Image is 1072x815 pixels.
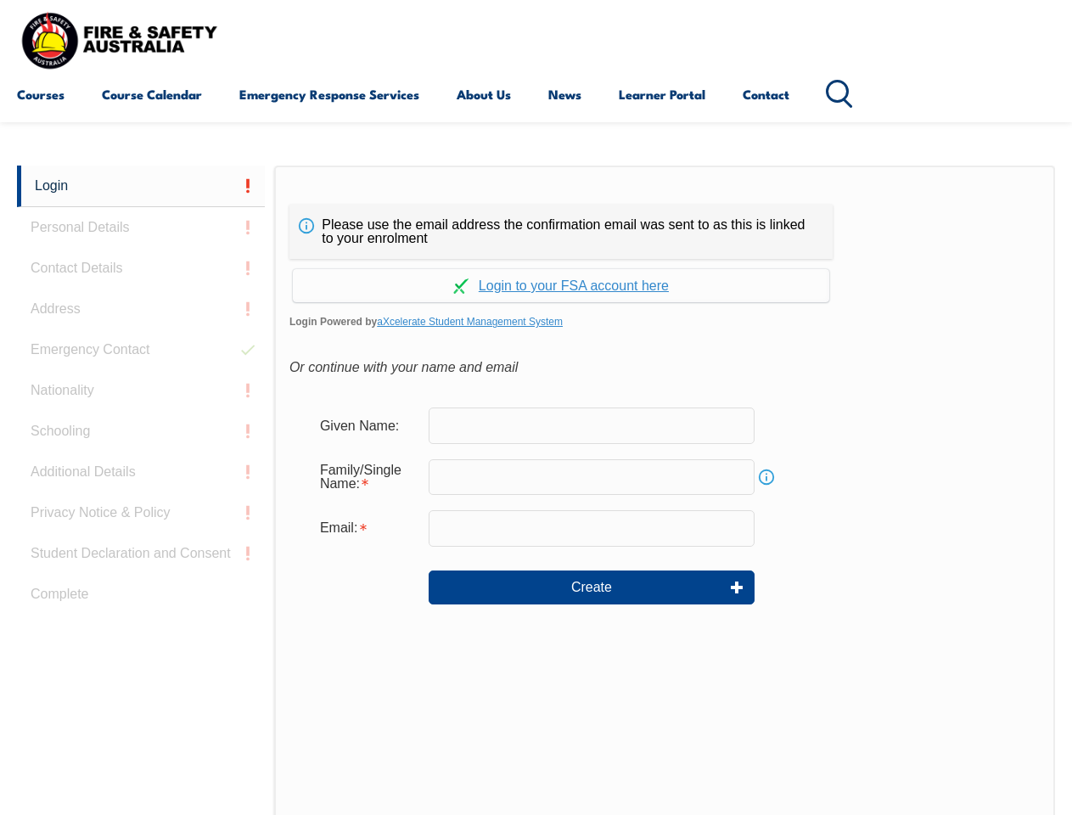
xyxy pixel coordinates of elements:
[289,205,833,259] div: Please use the email address the confirmation email was sent to as this is linked to your enrolment
[17,166,265,207] a: Login
[743,74,789,115] a: Contact
[306,409,429,441] div: Given Name:
[377,316,563,328] a: aXcelerate Student Management System
[289,355,1040,380] div: Or continue with your name and email
[289,309,1040,334] span: Login Powered by
[429,570,755,604] button: Create
[306,454,429,500] div: Family/Single Name is required.
[239,74,419,115] a: Emergency Response Services
[755,465,778,489] a: Info
[548,74,581,115] a: News
[102,74,202,115] a: Course Calendar
[17,74,65,115] a: Courses
[619,74,705,115] a: Learner Portal
[306,512,429,544] div: Email is required.
[453,278,469,294] img: Log in withaxcelerate
[457,74,511,115] a: About Us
